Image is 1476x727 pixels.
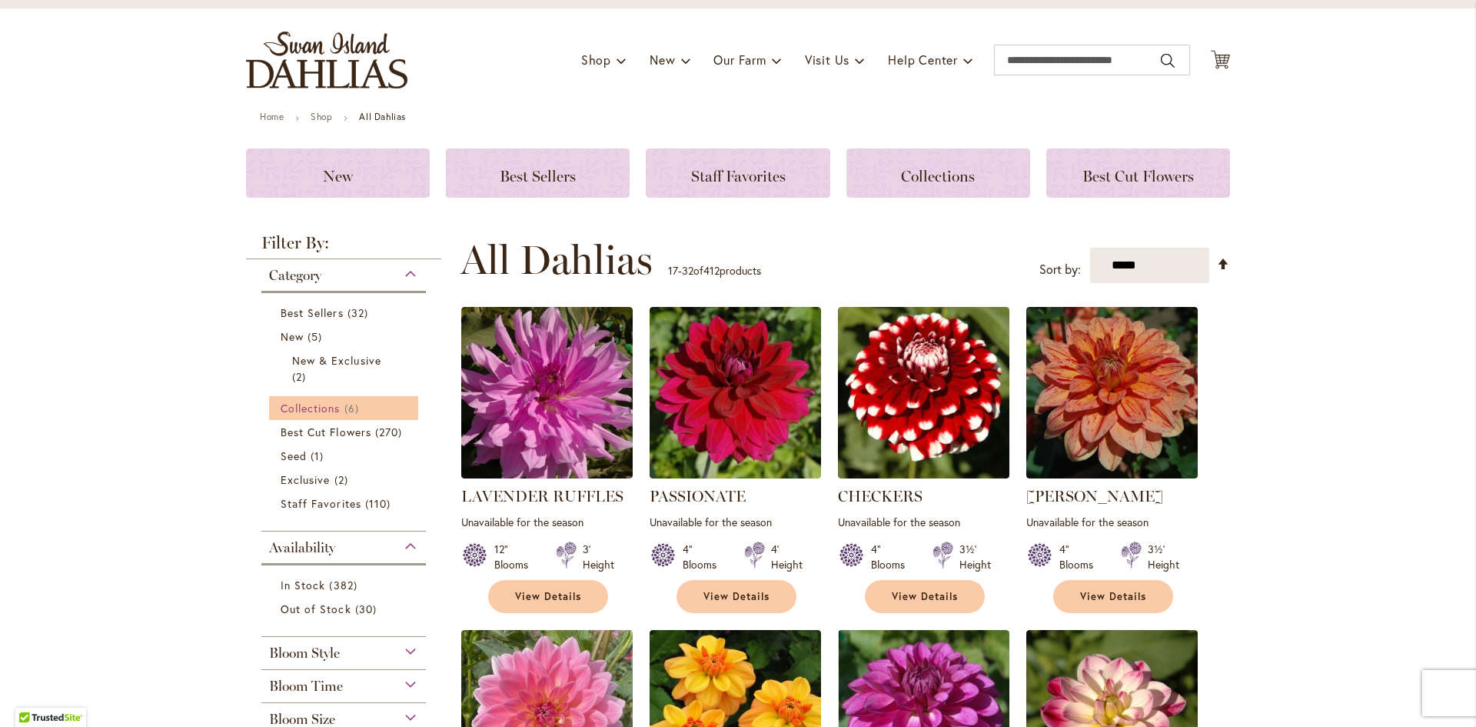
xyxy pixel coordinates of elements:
[1026,307,1198,479] img: Elijah Mason
[865,580,985,613] a: View Details
[12,672,55,715] iframe: Launch Accessibility Center
[1026,515,1198,529] p: Unavailable for the season
[713,52,766,68] span: Our Farm
[583,542,614,572] div: 3' Height
[500,167,576,185] span: Best Sellers
[683,542,726,572] div: 4" Blooms
[281,424,411,440] a: Best Cut Flowers
[311,111,332,122] a: Shop
[461,307,633,479] img: LAVENDER RUFFLES
[650,467,821,482] a: PASSIONATE
[771,542,803,572] div: 4' Height
[246,235,441,259] strong: Filter By:
[355,601,381,617] span: 30
[281,601,411,617] a: Out of Stock 30
[281,305,411,321] a: Best Sellers
[281,495,411,512] a: Staff Favorites
[359,111,406,122] strong: All Dahlias
[281,401,341,415] span: Collections
[281,577,411,593] a: In Stock 382
[281,448,411,464] a: Seed
[292,352,399,385] a: New &amp; Exclusive
[292,353,381,368] span: New & Exclusive
[901,167,975,185] span: Collections
[650,487,746,505] a: PASSIONATE
[269,539,335,556] span: Availability
[269,678,343,695] span: Bloom Time
[488,580,608,613] a: View Details
[246,32,407,88] a: store logo
[460,237,653,283] span: All Dahlias
[682,263,693,278] span: 32
[461,487,623,505] a: LAVENDER RUFFLES
[461,467,633,482] a: LAVENDER RUFFLES
[650,52,675,68] span: New
[1082,167,1194,185] span: Best Cut Flowers
[269,267,321,284] span: Category
[650,515,821,529] p: Unavailable for the season
[323,167,353,185] span: New
[1080,590,1146,603] span: View Details
[646,148,829,198] a: Staff Favorites
[871,542,914,572] div: 4" Blooms
[838,487,922,505] a: CHECKERS
[281,602,351,616] span: Out of Stock
[281,425,371,439] span: Best Cut Flowers
[307,328,326,345] span: 5
[1026,467,1198,482] a: Elijah Mason
[281,329,304,344] span: New
[1053,580,1173,613] a: View Details
[246,148,430,198] a: New
[1046,148,1230,198] a: Best Cut Flowers
[846,148,1030,198] a: Collections
[1026,487,1163,505] a: [PERSON_NAME]
[365,495,394,512] span: 110
[838,467,1009,482] a: CHECKERS
[347,305,372,321] span: 32
[703,590,770,603] span: View Details
[668,263,678,278] span: 17
[281,449,307,463] span: Seed
[888,52,958,68] span: Help Center
[281,472,411,488] a: Exclusive
[269,645,340,662] span: Bloom Style
[281,578,325,592] span: In Stock
[838,515,1009,529] p: Unavailable for the season
[668,258,761,283] p: - of products
[461,515,633,529] p: Unavailable for the season
[805,52,849,68] span: Visit Us
[334,472,352,488] span: 2
[375,424,406,440] span: 270
[494,542,537,572] div: 12" Blooms
[329,577,361,593] span: 382
[838,307,1009,479] img: CHECKERS
[344,400,363,416] span: 6
[281,472,330,487] span: Exclusive
[281,496,361,511] span: Staff Favorites
[676,580,796,613] a: View Details
[650,307,821,479] img: PASSIONATE
[292,369,310,385] span: 2
[691,167,786,185] span: Staff Favorites
[892,590,958,603] span: View Details
[515,590,581,603] span: View Details
[281,400,411,416] a: Collections
[1059,542,1102,572] div: 4" Blooms
[281,305,344,320] span: Best Sellers
[1039,255,1081,284] label: Sort by:
[311,448,327,464] span: 1
[281,328,411,345] a: New
[959,542,991,572] div: 3½' Height
[446,148,630,198] a: Best Sellers
[260,111,284,122] a: Home
[581,52,611,68] span: Shop
[703,263,720,278] span: 412
[1148,542,1179,572] div: 3½' Height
